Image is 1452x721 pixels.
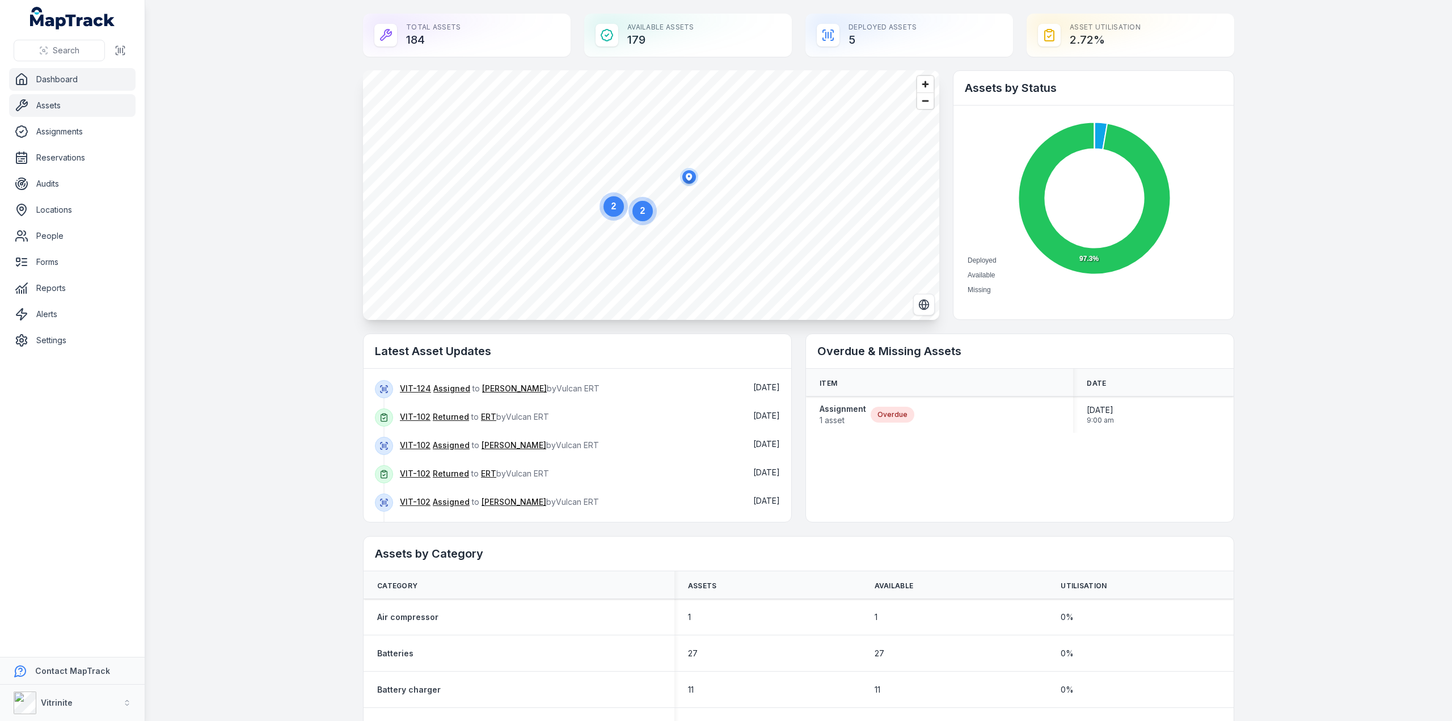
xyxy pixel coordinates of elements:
[753,382,780,392] time: 08/09/2025, 7:00:50 am
[9,303,136,326] a: Alerts
[688,684,694,695] span: 11
[1087,404,1114,416] span: [DATE]
[375,546,1222,562] h2: Assets by Category
[377,648,413,659] a: Batteries
[400,440,599,450] span: to by Vulcan ERT
[1087,379,1106,388] span: Date
[820,403,866,426] a: Assignment1 asset
[35,666,110,676] strong: Contact MapTrack
[9,251,136,273] a: Forms
[482,440,546,451] a: [PERSON_NAME]
[611,201,617,211] text: 2
[433,411,469,423] a: Returned
[875,612,877,623] span: 1
[753,382,780,392] span: [DATE]
[753,467,780,477] time: 07/09/2025, 5:58:38 am
[875,648,884,659] span: 27
[1061,648,1074,659] span: 0 %
[481,468,496,479] a: ERT
[753,411,780,420] span: [DATE]
[875,684,880,695] span: 11
[688,581,717,591] span: Assets
[482,496,546,508] a: [PERSON_NAME]
[917,76,934,92] button: Zoom in
[433,383,470,394] a: Assigned
[917,92,934,109] button: Zoom out
[400,412,549,421] span: to by Vulcan ERT
[9,146,136,169] a: Reservations
[363,70,939,320] canvas: Map
[400,440,430,451] a: VIT-102
[753,496,780,505] span: [DATE]
[820,403,866,415] strong: Assignment
[481,411,496,423] a: ERT
[688,648,698,659] span: 27
[377,684,441,695] a: Battery charger
[875,581,914,591] span: Available
[9,68,136,91] a: Dashboard
[1061,581,1107,591] span: Utilisation
[753,439,780,449] span: [DATE]
[820,379,837,388] span: Item
[968,256,997,264] span: Deployed
[9,225,136,247] a: People
[820,415,866,426] span: 1 asset
[1061,612,1074,623] span: 0 %
[9,329,136,352] a: Settings
[753,411,780,420] time: 08/09/2025, 6:06:21 am
[871,407,914,423] div: Overdue
[400,383,600,393] span: to by Vulcan ERT
[400,496,430,508] a: VIT-102
[968,286,991,294] span: Missing
[9,172,136,195] a: Audits
[433,468,469,479] a: Returned
[377,581,417,591] span: Category
[1087,416,1114,425] span: 9:00 am
[400,383,431,394] a: VIT-124
[753,467,780,477] span: [DATE]
[14,40,105,61] button: Search
[640,206,645,216] text: 2
[1087,404,1114,425] time: 14/07/2025, 9:00:00 am
[433,440,470,451] a: Assigned
[482,383,547,394] a: [PERSON_NAME]
[9,277,136,300] a: Reports
[30,7,115,29] a: MapTrack
[400,411,430,423] a: VIT-102
[968,271,995,279] span: Available
[965,80,1222,96] h2: Assets by Status
[400,468,430,479] a: VIT-102
[1061,684,1074,695] span: 0 %
[817,343,1222,359] h2: Overdue & Missing Assets
[375,343,780,359] h2: Latest Asset Updates
[53,45,79,56] span: Search
[400,497,599,507] span: to by Vulcan ERT
[400,469,549,478] span: to by Vulcan ERT
[9,120,136,143] a: Assignments
[9,94,136,117] a: Assets
[9,199,136,221] a: Locations
[433,496,470,508] a: Assigned
[688,612,691,623] span: 1
[753,439,780,449] time: 07/09/2025, 6:14:33 pm
[377,612,438,623] a: Air compressor
[753,496,780,505] time: 07/09/2025, 2:53:54 am
[913,294,935,315] button: Switch to Satellite View
[41,698,73,707] strong: Vitrinite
